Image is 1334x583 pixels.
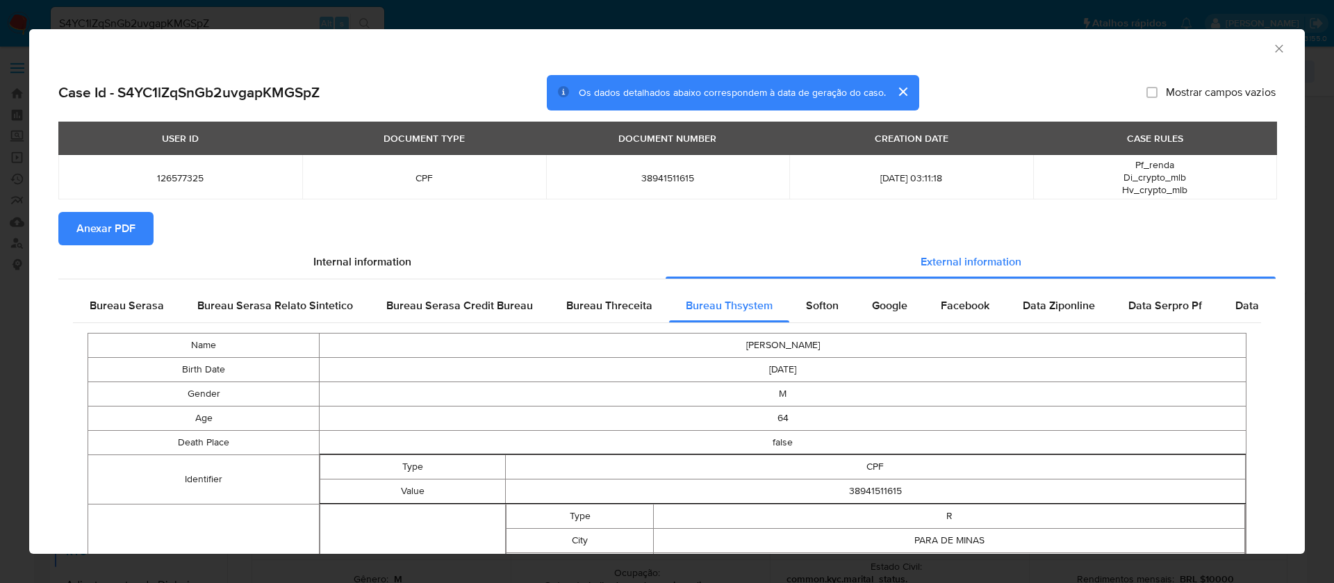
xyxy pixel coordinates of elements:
span: 38941511615 [563,172,773,184]
span: External information [921,254,1021,270]
td: [DATE] [320,357,1246,381]
td: Street Address [506,552,654,577]
div: DOCUMENT TYPE [375,126,473,150]
td: Type [320,454,505,479]
td: R [654,504,1245,528]
span: Os dados detalhados abaixo correspondem à data de geração do caso. [579,85,886,99]
div: CREATION DATE [866,126,957,150]
span: Google [872,297,907,313]
span: Bureau Serasa Relato Sintetico [197,297,353,313]
input: Mostrar campos vazios [1146,87,1158,98]
td: Identifier [88,454,320,504]
td: M [320,381,1246,406]
td: [PERSON_NAME] [654,552,1245,577]
td: 38941511615 [505,479,1245,503]
span: Pf_renda [1135,158,1174,172]
span: Facebook [941,297,989,313]
span: Bureau Threceita [566,297,652,313]
span: Softon [806,297,839,313]
div: CASE RULES [1119,126,1192,150]
div: DOCUMENT NUMBER [610,126,725,150]
td: false [320,430,1246,454]
span: Bureau Thsystem [686,297,773,313]
span: Mostrar campos vazios [1166,85,1276,99]
span: Internal information [313,254,411,270]
td: Type [506,504,654,528]
span: Anexar PDF [76,213,135,244]
td: Name [88,333,320,357]
h2: Case Id - S4YC1lZqSnGb2uvgapKMGSpZ [58,83,320,101]
button: Anexar PDF [58,212,154,245]
span: Data Serpro Pj [1235,297,1308,313]
td: Gender [88,381,320,406]
td: Death Place [88,430,320,454]
td: [PERSON_NAME] [320,333,1246,357]
span: 126577325 [75,172,286,184]
div: Detailed info [58,245,1276,279]
span: [DATE] 03:11:18 [806,172,1016,184]
span: Data Ziponline [1023,297,1095,313]
td: City [506,528,654,552]
span: Data Serpro Pf [1128,297,1202,313]
td: CPF [505,454,1245,479]
span: Bureau Serasa [90,297,164,313]
td: Age [88,406,320,430]
td: Value [320,479,505,503]
span: CPF [319,172,529,184]
button: Fechar a janela [1272,42,1285,54]
span: Di_crypto_mlb [1123,170,1186,184]
td: Birth Date [88,357,320,381]
div: closure-recommendation-modal [29,29,1305,554]
span: Bureau Serasa Credit Bureau [386,297,533,313]
button: cerrar [886,75,919,108]
td: 64 [320,406,1246,430]
div: Detailed external info [73,289,1261,322]
td: PARA DE MINAS [654,528,1245,552]
span: Hv_crypto_mlb [1122,183,1187,197]
div: USER ID [154,126,207,150]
